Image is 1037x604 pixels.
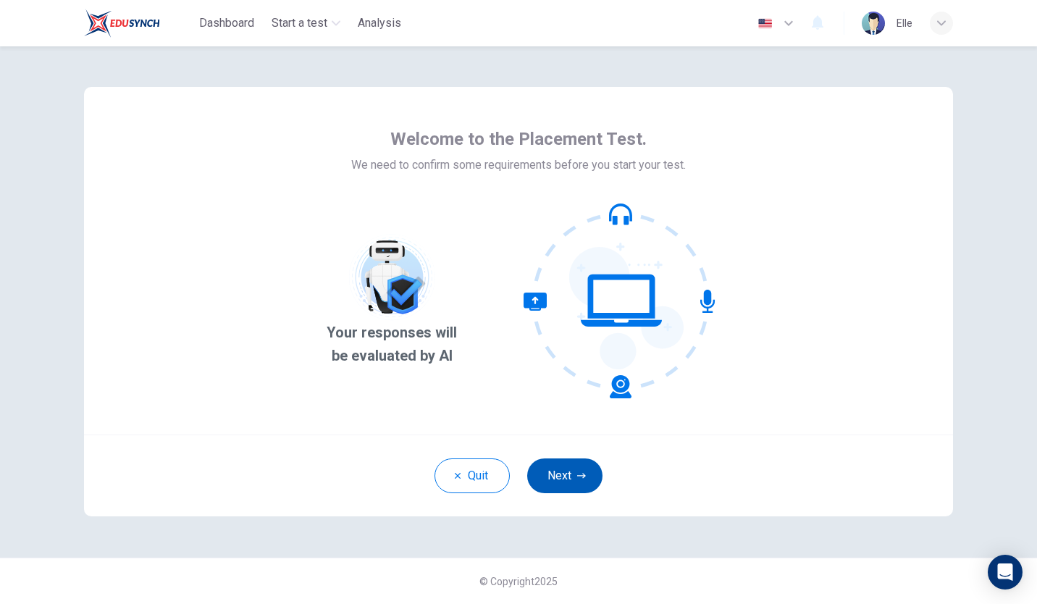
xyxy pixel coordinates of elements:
span: Welcome to the Placement Test. [390,127,647,151]
button: Next [527,458,603,493]
button: Quit [434,458,510,493]
div: Elle [897,14,912,32]
span: Dashboard [199,14,254,32]
div: Open Intercom Messenger [988,555,1023,590]
button: Start a test [266,10,346,36]
button: Dashboard [193,10,260,36]
button: Analysis [352,10,407,36]
img: en [756,18,774,29]
span: Start a test [272,14,327,32]
span: Analysis [358,14,401,32]
span: Your responses will be evaluated by AI [319,321,466,367]
img: AI picture [348,234,435,321]
span: We need to confirm some requirements before you start your test. [351,156,686,174]
img: Profile picture [862,12,885,35]
a: Rosedale logo [84,9,193,38]
span: © Copyright 2025 [479,576,558,587]
img: Rosedale logo [84,9,160,38]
